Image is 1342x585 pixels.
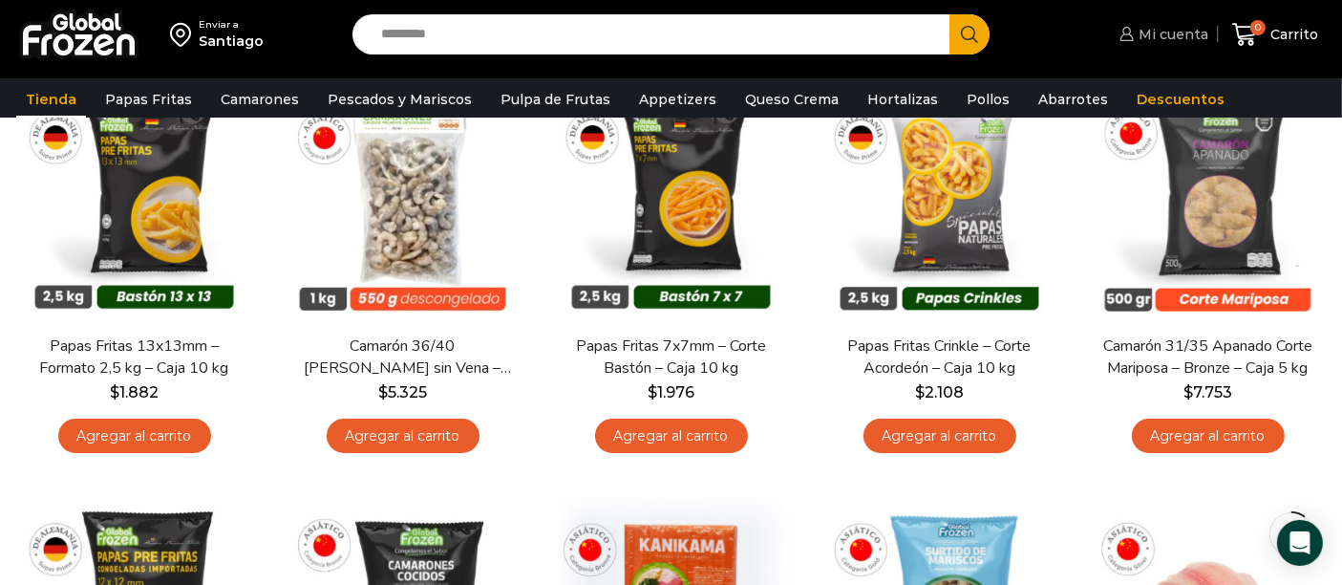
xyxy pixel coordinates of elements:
[378,383,388,401] span: $
[648,383,657,401] span: $
[58,419,211,454] a: Agregar al carrito: “Papas Fritas 13x13mm - Formato 2,5 kg - Caja 10 kg”
[1029,81,1118,118] a: Abarrotes
[96,81,202,118] a: Papas Fritas
[110,383,159,401] bdi: 1.882
[1183,383,1232,401] bdi: 7.753
[564,336,779,379] a: Papas Fritas 7x7mm – Corte Bastón – Caja 10 kg
[199,32,264,51] div: Santiago
[295,336,511,379] a: Camarón 36/40 [PERSON_NAME] sin Vena – Bronze – Caja 10 kg
[1132,419,1285,454] a: Agregar al carrito: “Camarón 31/35 Apanado Corte Mariposa - Bronze - Caja 5 kg”
[949,14,990,54] button: Search button
[957,81,1019,118] a: Pollos
[1227,12,1323,57] a: 0 Carrito
[735,81,848,118] a: Queso Crema
[327,419,479,454] a: Agregar al carrito: “Camarón 36/40 Crudo Pelado sin Vena - Bronze - Caja 10 kg”
[378,383,427,401] bdi: 5.325
[170,18,199,51] img: address-field-icon.svg
[1134,25,1208,44] span: Mi cuenta
[595,419,748,454] a: Agregar al carrito: “Papas Fritas 7x7mm - Corte Bastón - Caja 10 kg”
[1100,336,1316,379] a: Camarón 31/35 Apanado Corte Mariposa – Bronze – Caja 5 kg
[915,383,925,401] span: $
[1127,81,1234,118] a: Descuentos
[27,336,243,379] a: Papas Fritas 13x13mm – Formato 2,5 kg – Caja 10 kg
[915,383,964,401] bdi: 2.108
[858,81,948,118] a: Hortalizas
[629,81,726,118] a: Appetizers
[1183,383,1193,401] span: $
[1277,520,1323,566] div: Open Intercom Messenger
[110,383,119,401] span: $
[491,81,620,118] a: Pulpa de Frutas
[863,419,1016,454] a: Agregar al carrito: “Papas Fritas Crinkle - Corte Acordeón - Caja 10 kg”
[832,336,1048,379] a: Papas Fritas Crinkle – Corte Acordeón – Caja 10 kg
[648,383,694,401] bdi: 1.976
[211,81,309,118] a: Camarones
[1250,20,1266,35] span: 0
[318,81,481,118] a: Pescados y Mariscos
[16,81,86,118] a: Tienda
[199,18,264,32] div: Enviar a
[1115,15,1208,54] a: Mi cuenta
[1266,25,1318,44] span: Carrito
